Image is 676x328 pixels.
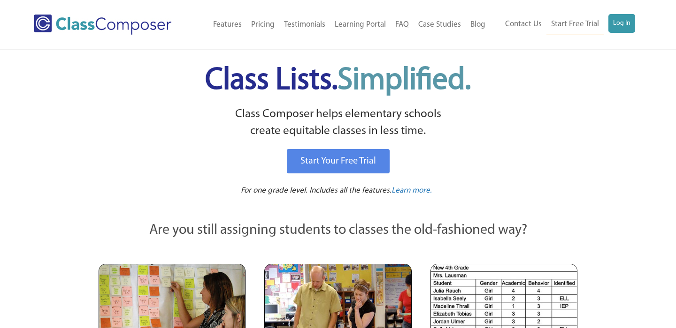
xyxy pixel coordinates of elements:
span: Learn more. [392,186,432,194]
a: Testimonials [279,15,330,35]
a: Case Studies [414,15,466,35]
a: Features [208,15,246,35]
a: Contact Us [500,14,546,35]
span: Class Lists. [205,66,471,96]
span: Simplified. [338,66,471,96]
a: Learning Portal [330,15,391,35]
p: Are you still assigning students to classes the old-fashioned way? [99,220,577,241]
img: Class Composer [34,15,171,35]
nav: Header Menu [490,14,635,35]
p: Class Composer helps elementary schools create equitable classes in less time. [97,106,579,140]
a: Start Free Trial [546,14,604,35]
a: Blog [466,15,490,35]
a: FAQ [391,15,414,35]
nav: Header Menu [193,15,490,35]
span: Start Your Free Trial [300,157,376,166]
a: Pricing [246,15,279,35]
a: Start Your Free Trial [287,149,390,173]
a: Log In [608,14,635,33]
span: For one grade level. Includes all the features. [241,186,392,194]
a: Learn more. [392,185,432,197]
